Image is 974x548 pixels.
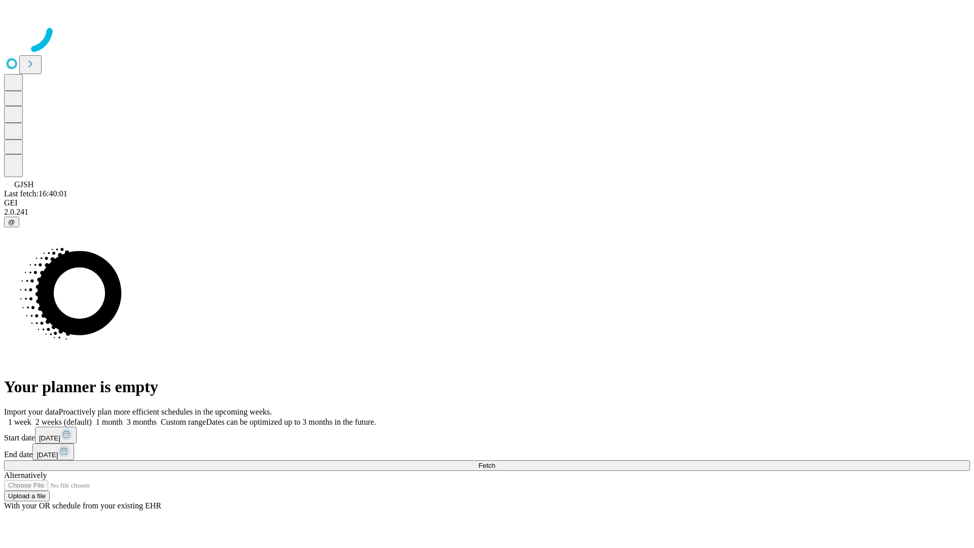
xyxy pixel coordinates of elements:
[59,407,272,416] span: Proactively plan more efficient schedules in the upcoming weeks.
[37,451,58,459] span: [DATE]
[4,491,50,501] button: Upload a file
[206,418,376,426] span: Dates can be optimized up to 3 months in the future.
[4,407,59,416] span: Import your data
[161,418,206,426] span: Custom range
[4,189,67,198] span: Last fetch: 16:40:01
[4,217,19,227] button: @
[36,418,92,426] span: 2 weeks (default)
[4,208,970,217] div: 2.0.241
[4,501,161,510] span: With your OR schedule from your existing EHR
[8,218,15,226] span: @
[4,427,970,443] div: Start date
[4,460,970,471] button: Fetch
[4,198,970,208] div: GEI
[96,418,123,426] span: 1 month
[35,427,77,443] button: [DATE]
[14,180,33,189] span: GJSH
[127,418,157,426] span: 3 months
[4,378,970,396] h1: Your planner is empty
[32,443,74,460] button: [DATE]
[4,471,47,479] span: Alternatively
[478,462,495,469] span: Fetch
[39,434,60,442] span: [DATE]
[4,443,970,460] div: End date
[8,418,31,426] span: 1 week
